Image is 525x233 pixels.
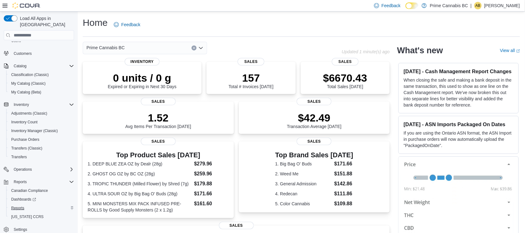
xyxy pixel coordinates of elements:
button: Inventory Count [6,118,77,126]
dt: 5. MINI MONSTERS MIX PACK INFUSED PRE-ROLLS by Good Supply Monsters (2 x 1.2g) [88,201,192,213]
a: Customers [11,50,34,57]
button: Classification (Classic) [6,70,77,79]
a: My Catalog (Beta) [9,88,44,96]
a: Inventory Manager (Classic) [9,127,60,135]
span: Transfers [11,155,27,159]
button: Canadian Compliance [6,186,77,195]
span: Washington CCRS [9,213,74,221]
span: Dashboards [9,196,74,203]
dd: $161.60 [194,200,229,207]
span: Settings [14,227,27,232]
dd: $259.96 [194,170,229,178]
button: Reports [1,178,77,186]
dt: 2. GHOST OG OZ by BC OZ (28g) [88,171,192,177]
div: Total # Invoices [DATE] [229,72,273,89]
span: Adjustments (Classic) [9,110,74,117]
button: Reports [6,204,77,212]
p: 1.52 [125,112,191,124]
p: [PERSON_NAME] [484,2,520,9]
button: Operations [1,165,77,174]
button: Catalog [1,62,77,70]
span: Classification (Classic) [11,72,49,77]
span: Reports [9,204,74,212]
p: When closing the safe and making a bank deposit in the same transaction, this used to show as one... [404,77,513,108]
a: Transfers [9,153,29,161]
span: Load All Apps in [GEOGRAPHIC_DATA] [17,15,74,28]
span: Adjustments (Classic) [11,111,47,116]
span: Operations [14,167,32,172]
span: Catalog [14,64,26,69]
dt: 4. ULTRA SOUR OZ by Big Bag O' Buds (28g) [88,191,192,197]
dd: $111.86 [334,190,353,197]
span: My Catalog (Classic) [9,80,74,87]
button: Operations [11,166,35,173]
dt: 5. Color Cannabis [275,201,332,207]
button: Customers [1,49,77,58]
dd: $142.86 [334,180,353,188]
span: Inventory Count [11,120,38,125]
span: Operations [11,166,74,173]
span: Reports [11,206,24,211]
div: Avg Items Per Transaction [DATE] [125,112,191,129]
h3: Top Product Sales [DATE] [88,151,229,159]
a: My Catalog (Classic) [9,80,48,87]
p: 157 [229,72,273,84]
span: Catalog [11,62,74,70]
a: Dashboards [9,196,39,203]
div: Expired or Expiring in Next 30 Days [108,72,177,89]
a: Classification (Classic) [9,71,51,78]
button: Open list of options [198,45,203,50]
button: Inventory [1,100,77,109]
dd: $171.66 [194,190,229,197]
h3: [DATE] - Cash Management Report Changes [404,68,513,74]
button: Inventory Manager (Classic) [6,126,77,135]
span: Canadian Compliance [11,188,48,193]
a: Dashboards [6,195,77,204]
span: My Catalog (Classic) [11,81,46,86]
p: | [471,2,472,9]
svg: External link [516,49,520,53]
dd: $109.88 [334,200,353,207]
span: Feedback [121,21,140,28]
h3: Top Brand Sales [DATE] [275,151,353,159]
p: Prime Cannabis BC [430,2,468,9]
p: 0 units / 0 g [108,72,177,84]
span: Sales [297,138,332,145]
span: [US_STATE] CCRS [11,214,44,219]
span: Sales [219,222,254,229]
span: Dashboards [11,197,36,202]
span: Reports [11,178,74,186]
div: Total Sales [DATE] [323,72,367,89]
span: My Catalog (Beta) [11,90,41,95]
span: Canadian Compliance [9,187,74,194]
span: My Catalog (Beta) [9,88,74,96]
button: My Catalog (Classic) [6,79,77,88]
a: Adjustments (Classic) [9,110,50,117]
p: $6670.43 [323,72,367,84]
button: Clear input [192,45,197,50]
span: Transfers [9,153,74,161]
dt: 2. Weed Me [275,171,332,177]
a: Purchase Orders [9,136,42,143]
button: Reports [11,178,29,186]
dd: $179.88 [194,180,229,188]
span: Inventory [14,102,29,107]
span: Sales [297,98,332,105]
input: Dark Mode [406,2,419,9]
div: Abigail Bekesza [474,2,482,9]
span: Purchase Orders [9,136,74,143]
dd: $151.88 [334,170,353,178]
span: Prime Cannabis BC [86,44,125,51]
span: Sales [332,58,359,65]
h3: [DATE] - ASN Imports Packaged On Dates [404,121,513,127]
a: Transfers (Classic) [9,145,45,152]
h2: What's new [397,45,443,55]
p: Updated 1 minute(s) ago [342,49,390,54]
button: Adjustments (Classic) [6,109,77,118]
img: Cova [12,2,40,9]
span: Sales [238,58,264,65]
a: Reports [9,204,27,212]
a: Canadian Compliance [9,187,50,194]
span: Feedback [382,2,401,9]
